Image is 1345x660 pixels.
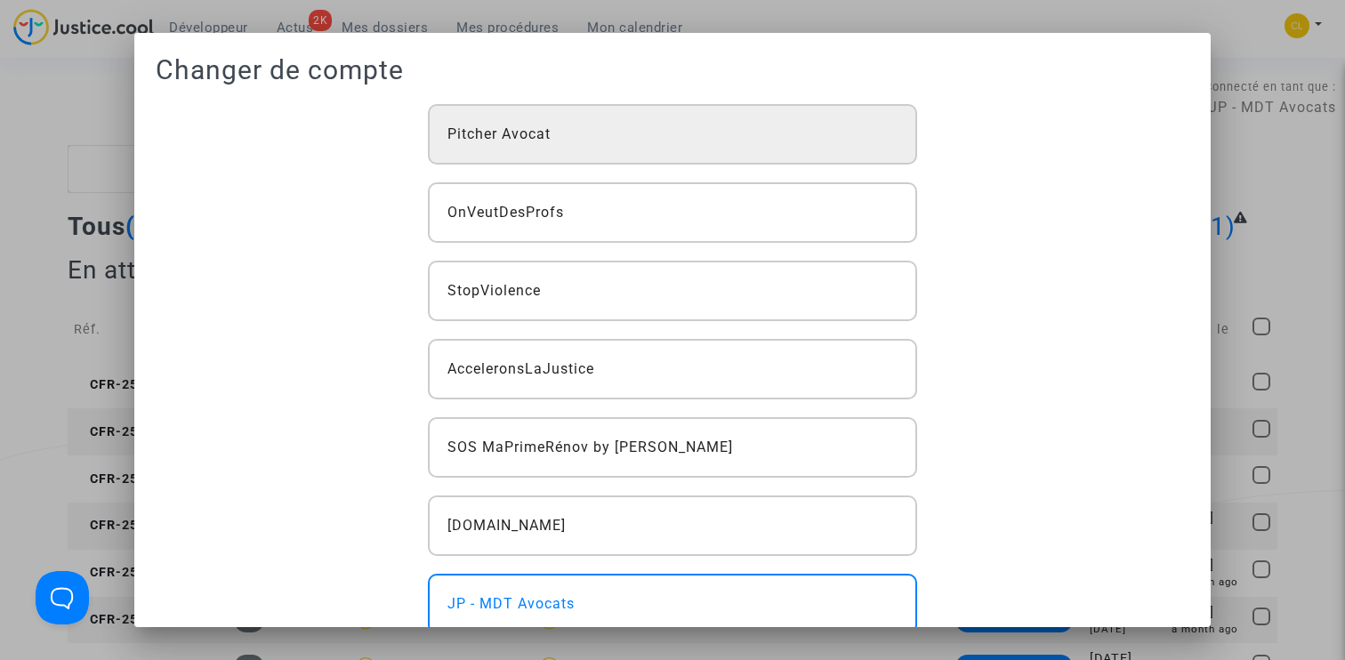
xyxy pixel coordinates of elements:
[447,202,564,223] span: OnVeutDesProfs
[447,437,733,458] span: SOS MaPrimeRénov by [PERSON_NAME]
[447,515,566,536] span: [DOMAIN_NAME]
[447,358,594,380] span: AcceleronsLaJustice
[447,280,541,302] span: StopViolence
[447,124,551,145] span: Pitcher Avocat
[447,593,575,615] span: JP - MDT Avocats
[156,54,1189,86] h1: Changer de compte
[36,571,89,624] iframe: Help Scout Beacon - Open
